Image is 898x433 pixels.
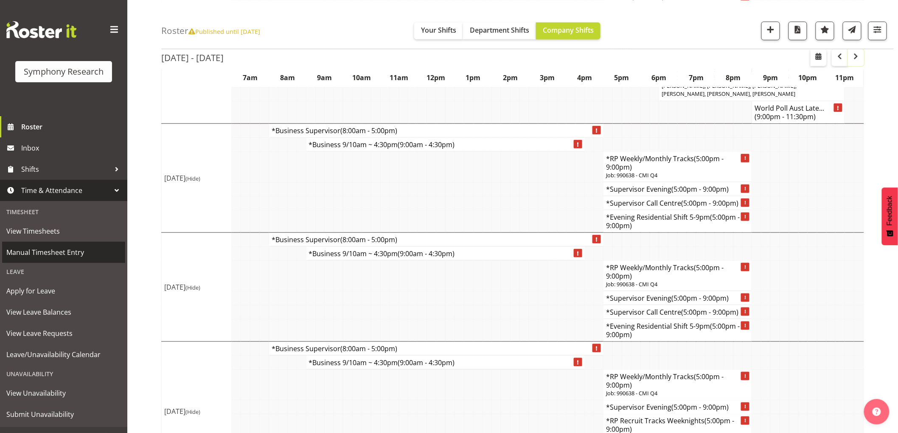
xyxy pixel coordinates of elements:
[606,212,740,230] span: (5:00pm - 9:00pm)
[681,198,738,208] span: (5:00pm - 9:00pm)
[715,68,752,87] th: 8pm
[606,199,749,207] h4: *Supervisor Call Centre
[2,221,125,242] a: View Timesheets
[811,49,827,66] button: Select a specific date within the roster.
[398,358,455,367] span: (9:00am - 4:30pm)
[6,348,121,361] span: Leave/Unavailability Calendar
[755,112,816,121] span: (9:00pm - 11:30pm)
[2,383,125,404] a: View Unavailability
[606,280,749,288] p: Job: 990638 - CMI Q4
[543,25,594,34] span: Company Shifts
[678,68,715,87] th: 7pm
[309,358,582,367] h4: *Business 9/10am ~ 4:30pm
[606,213,749,230] h4: *Evening Residential Shift 5-9pm
[470,25,529,34] span: Department Shifts
[398,140,455,149] span: (9:00am - 4:30pm)
[752,68,789,87] th: 9pm
[843,21,862,40] button: Send a list of all shifts for the selected filtered period to all rostered employees.
[826,68,864,87] th: 11pm
[6,408,121,421] span: Submit Unavailability
[606,171,749,179] p: Job: 990638 - CMI Q4
[868,21,887,40] button: Filter Shifts
[21,142,123,154] span: Inbox
[882,187,898,245] button: Feedback - Show survey
[2,323,125,344] a: View Leave Requests
[6,306,121,318] span: View Leave Balances
[398,249,455,258] span: (9:00am - 4:30pm)
[2,280,125,302] a: Apply for Leave
[272,344,601,353] h4: *Business Supervisor
[161,52,224,63] h2: [DATE] - [DATE]
[6,327,121,340] span: View Leave Requests
[606,263,724,281] span: (5:00pm - 9:00pm)
[340,235,397,244] span: (8:00am - 5:00pm)
[414,22,463,39] button: Your Shifts
[529,68,567,87] th: 3pm
[873,408,881,416] img: help-xxl-2.png
[606,372,724,390] span: (5:00pm - 9:00pm)
[2,302,125,323] a: View Leave Balances
[6,246,121,259] span: Manual Timesheet Entry
[606,403,749,411] h4: *Supervisor Evening
[380,68,418,87] th: 11am
[6,225,121,237] span: View Timesheets
[606,294,749,302] h4: *Supervisor Evening
[536,22,601,39] button: Company Shifts
[309,140,582,149] h4: *Business 9/10am ~ 4:30pm
[671,402,729,412] span: (5:00pm - 9:00pm)
[671,184,729,194] span: (5:00pm - 9:00pm)
[606,154,749,171] h4: *RP Weekly/Monthly Tracks
[606,263,749,280] h4: *RP Weekly/Monthly Tracks
[606,372,749,389] h4: *RP Weekly/Monthly Tracks
[6,21,76,38] img: Rosterit website logo
[185,175,200,182] span: (Hide)
[789,21,807,40] button: Download a PDF of the roster according to the set date range.
[886,196,894,226] span: Feedback
[272,235,601,244] h4: *Business Supervisor
[816,21,834,40] button: Highlight an important date within the roster.
[21,184,110,197] span: Time & Attendance
[418,68,455,87] th: 12pm
[343,68,381,87] th: 10am
[24,65,104,78] div: Symphony Research
[463,22,536,39] button: Department Shifts
[185,408,200,416] span: (Hide)
[455,68,492,87] th: 1pm
[269,68,306,87] th: 8am
[789,68,826,87] th: 10pm
[603,68,641,87] th: 5pm
[606,154,724,172] span: (5:00pm - 9:00pm)
[2,242,125,263] a: Manual Timesheet Entry
[340,126,397,135] span: (8:00am - 5:00pm)
[2,203,125,221] div: Timesheet
[340,344,397,353] span: (8:00am - 5:00pm)
[755,104,842,121] h4: World Poll Aust Late...
[185,284,200,291] span: (Hide)
[2,404,125,425] a: Submit Unavailability
[492,68,529,87] th: 2pm
[2,344,125,365] a: Leave/Unavailability Calendar
[606,321,740,339] span: (5:00pm - 9:00pm)
[6,285,121,297] span: Apply for Leave
[606,308,749,316] h4: *Supervisor Call Centre
[306,68,343,87] th: 9am
[606,389,749,397] p: Job: 990638 - CMI Q4
[309,249,582,258] h4: *Business 9/10am ~ 4:30pm
[272,126,601,135] h4: *Business Supervisor
[232,68,269,87] th: 7am
[21,163,110,176] span: Shifts
[566,68,603,87] th: 4pm
[188,27,260,35] span: Published until [DATE]
[21,120,123,133] span: Roster
[421,25,456,34] span: Your Shifts
[2,365,125,383] div: Unavailability
[761,21,780,40] button: Add a new shift
[606,322,749,339] h4: *Evening Residential Shift 5-9pm
[162,232,232,341] td: [DATE]
[2,263,125,280] div: Leave
[162,123,232,232] td: [DATE]
[606,185,749,193] h4: *Supervisor Evening
[161,25,260,35] h4: Roster
[681,307,738,317] span: (5:00pm - 9:00pm)
[640,68,678,87] th: 6pm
